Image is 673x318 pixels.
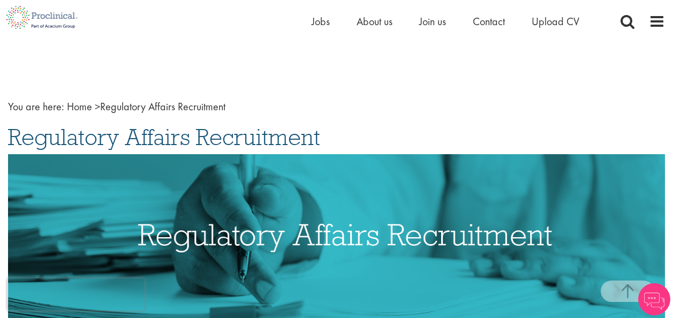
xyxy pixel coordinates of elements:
a: Join us [419,14,446,28]
span: Regulatory Affairs Recruitment [67,100,225,113]
a: Jobs [312,14,330,28]
span: > [95,100,100,113]
a: Contact [473,14,505,28]
a: breadcrumb link to Home [67,100,92,113]
a: Upload CV [532,14,579,28]
span: You are here: [8,100,64,113]
span: Regulatory Affairs Recruitment [8,123,320,152]
img: Chatbot [638,283,670,315]
a: About us [357,14,392,28]
iframe: reCAPTCHA [7,278,145,311]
